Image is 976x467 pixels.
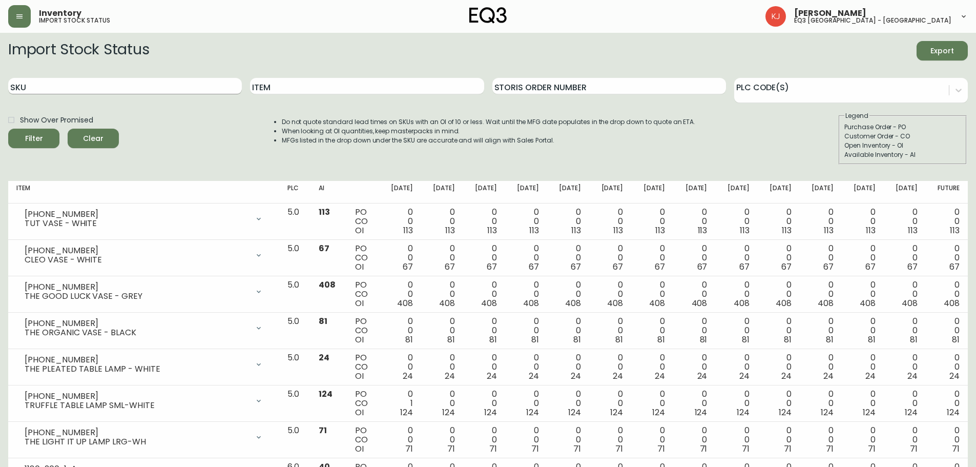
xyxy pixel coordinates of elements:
[765,317,791,344] div: 0 0
[319,352,329,363] span: 24
[555,353,581,381] div: 0 0
[279,349,310,385] td: 5.0
[573,443,581,455] span: 71
[447,443,455,455] span: 71
[681,244,707,272] div: 0 0
[844,141,961,150] div: Open Inventory - OI
[765,244,791,272] div: 0 0
[387,426,413,454] div: 0 0
[808,390,834,417] div: 0 0
[842,181,884,204] th: [DATE]
[892,208,918,235] div: 0 0
[505,181,547,204] th: [DATE]
[757,181,799,204] th: [DATE]
[513,244,539,272] div: 0 0
[355,225,364,236] span: OI
[850,280,876,308] div: 0 0
[639,317,665,344] div: 0 0
[657,334,665,346] span: 81
[531,443,539,455] span: 71
[844,123,961,132] div: Purchase Order - PO
[16,208,271,230] div: [PHONE_NUMBER]TUT VASE - WHITE
[850,208,876,235] div: 0 0
[487,261,497,273] span: 67
[784,443,792,455] span: 71
[279,240,310,276] td: 5.0
[387,208,413,235] div: 0 0
[25,246,248,255] div: [PHONE_NUMBER]
[700,334,708,346] span: 81
[850,390,876,417] div: 0 0
[742,443,750,455] span: 71
[571,370,581,382] span: 24
[25,132,43,145] div: Filter
[655,370,665,382] span: 24
[613,225,623,236] span: 113
[902,297,918,309] span: 408
[513,426,539,454] div: 0 0
[565,297,581,309] span: 408
[892,353,918,381] div: 0 0
[884,181,926,204] th: [DATE]
[571,225,581,236] span: 113
[823,370,834,382] span: 24
[723,244,749,272] div: 0 0
[949,370,960,382] span: 24
[526,407,539,418] span: 124
[697,370,708,382] span: 24
[681,426,707,454] div: 0 0
[429,244,455,272] div: 0 0
[25,428,248,437] div: [PHONE_NUMBER]
[925,45,960,57] span: Export
[405,334,413,346] span: 81
[926,181,968,204] th: Future
[639,280,665,308] div: 0 0
[698,225,708,236] span: 113
[597,244,623,272] div: 0 0
[826,334,834,346] span: 81
[723,426,749,454] div: 0 0
[865,261,876,273] span: 67
[531,334,539,346] span: 81
[639,390,665,417] div: 0 0
[403,225,413,236] span: 113
[310,181,347,204] th: AI
[742,334,750,346] span: 81
[513,390,539,417] div: 0 0
[445,225,455,236] span: 113
[776,297,792,309] span: 408
[863,407,876,418] span: 124
[16,317,271,339] div: [PHONE_NUMBER]THE ORGANIC VASE - BLACK
[765,390,791,417] div: 0 0
[723,353,749,381] div: 0 0
[555,390,581,417] div: 0 0
[25,328,248,337] div: THE ORGANIC VASE - BLACK
[387,390,413,417] div: 0 1
[529,370,539,382] span: 24
[639,353,665,381] div: 0 0
[442,407,455,418] span: 124
[597,426,623,454] div: 0 0
[697,261,708,273] span: 67
[25,355,248,364] div: [PHONE_NUMBER]
[723,390,749,417] div: 0 0
[850,317,876,344] div: 0 0
[655,225,665,236] span: 113
[910,334,918,346] span: 81
[68,129,119,148] button: Clear
[355,353,370,381] div: PO CO
[20,115,93,126] span: Show Over Promised
[892,317,918,344] div: 0 0
[355,280,370,308] div: PO CO
[652,407,665,418] span: 124
[892,244,918,272] div: 0 0
[934,208,960,235] div: 0 0
[487,225,497,236] span: 113
[405,443,413,455] span: 71
[8,41,149,60] h2: Import Stock Status
[25,364,248,374] div: THE PLEATED TABLE LAMP - WHITE
[279,204,310,240] td: 5.0
[723,317,749,344] div: 0 0
[355,244,370,272] div: PO CO
[947,407,960,418] span: 124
